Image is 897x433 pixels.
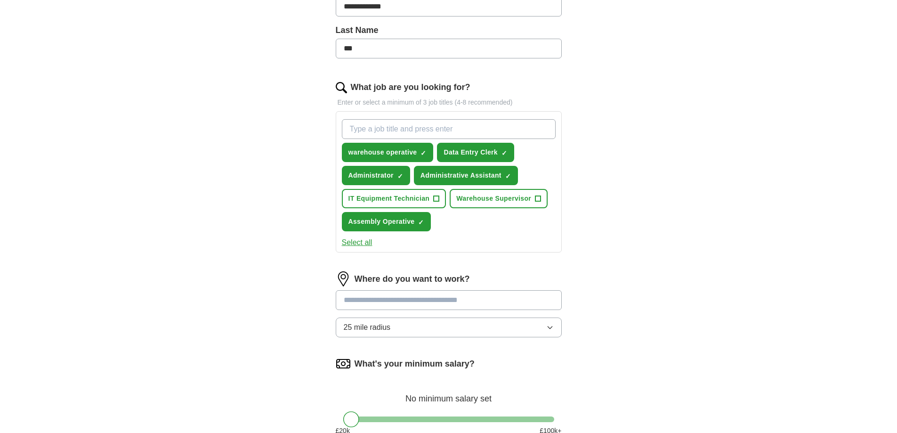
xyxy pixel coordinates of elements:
button: Administrator✓ [342,166,410,185]
span: warehouse operative [348,147,417,157]
img: search.png [336,82,347,93]
span: Warehouse Supervisor [456,194,531,204]
span: ✓ [420,149,426,157]
span: Assembly Operative [348,217,415,227]
img: location.png [336,271,351,286]
span: 25 mile radius [344,322,391,333]
label: Where do you want to work? [355,273,470,286]
span: Data Entry Clerk [444,147,498,157]
span: Administrative Assistant [420,171,501,180]
span: IT Equipment Technician [348,194,430,204]
img: salary.png [336,356,351,371]
input: Type a job title and press enter [342,119,556,139]
div: No minimum salary set [336,383,562,405]
span: Administrator [348,171,394,180]
span: ✓ [501,149,507,157]
label: What job are you looking for? [351,81,470,94]
span: ✓ [397,172,403,180]
p: Enter or select a minimum of 3 job titles (4-8 recommended) [336,98,562,107]
button: warehouse operative✓ [342,143,434,162]
button: Select all [342,237,372,248]
button: IT Equipment Technician [342,189,446,208]
button: 25 mile radius [336,318,562,337]
button: Administrative Assistant✓ [414,166,518,185]
span: ✓ [418,219,424,226]
label: Last Name [336,24,562,37]
button: Warehouse Supervisor [450,189,548,208]
span: ✓ [505,172,511,180]
button: Data Entry Clerk✓ [437,143,514,162]
button: Assembly Operative✓ [342,212,431,231]
label: What's your minimum salary? [355,358,475,370]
